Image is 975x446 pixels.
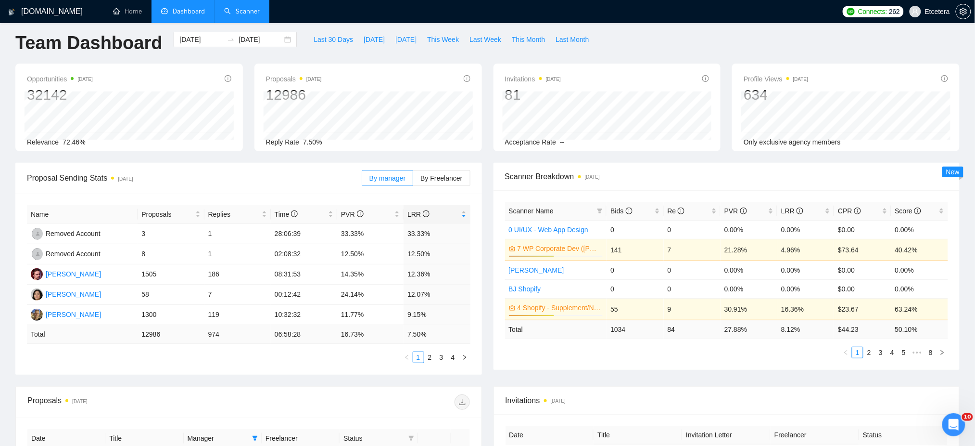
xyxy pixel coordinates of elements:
span: Last 30 Days [314,34,353,45]
a: homeHome [113,7,142,15]
td: 1 [204,224,271,244]
a: [PERSON_NAME] [509,266,564,274]
span: filter [408,435,414,441]
span: Proposals [141,209,193,220]
a: 4 [887,347,898,358]
a: EN[PERSON_NAME] [31,290,101,298]
li: 5 [898,347,910,358]
span: swap-right [227,36,235,43]
span: Relevance [27,138,59,146]
span: 10 [962,413,973,421]
a: 2 [425,352,435,363]
td: 24.14% [337,285,404,305]
span: info-circle [740,208,747,214]
button: right [459,352,470,363]
span: Re [668,207,685,215]
span: info-circle [702,75,709,82]
span: Invitations [505,73,561,85]
td: 0 [664,261,721,279]
span: This Week [427,34,459,45]
td: 11.77% [337,305,404,325]
button: setting [956,4,971,19]
li: 4 [447,352,459,363]
a: 2 [864,347,874,358]
a: 0 UI/UX - Web App Design [509,226,588,234]
div: Removed Account [46,228,101,239]
td: 27.88 % [721,320,777,339]
td: 1 [204,244,271,264]
td: 0.00% [891,261,948,279]
span: PVR [341,210,364,218]
span: LRR [781,207,803,215]
td: 0 [607,220,663,239]
td: 21.28% [721,239,777,261]
button: [DATE] [358,32,390,47]
div: Removed Account [46,249,101,259]
span: LRR [407,210,430,218]
span: left [404,354,410,360]
td: 0 [607,261,663,279]
span: 262 [889,6,899,17]
td: 30.91% [721,298,777,320]
button: left [840,347,852,358]
span: to [227,36,235,43]
td: 1505 [138,264,204,285]
div: 32142 [27,86,93,104]
td: 84 [664,320,721,339]
span: info-circle [291,210,298,217]
td: 9 [664,298,721,320]
button: right [937,347,948,358]
td: 186 [204,264,271,285]
td: 33.33% [337,224,404,244]
h1: Team Dashboard [15,32,162,54]
span: user [912,8,919,15]
span: Reply Rate [266,138,299,146]
th: Title [594,426,682,445]
th: Freelancer [771,426,859,445]
span: info-circle [914,208,921,214]
span: crown [509,245,516,252]
span: Profile Views [744,73,808,85]
span: info-circle [797,208,803,214]
td: $0.00 [834,279,891,298]
td: 7 [204,285,271,305]
td: 8.12 % [777,320,834,339]
td: 0.00% [891,279,948,298]
span: right [939,350,945,355]
td: $0.00 [834,220,891,239]
img: logo [8,4,15,20]
span: Proposal Sending Stats [27,172,362,184]
a: 3 [436,352,447,363]
td: 0.00% [777,261,834,279]
li: 3 [436,352,447,363]
span: Manager [188,433,248,444]
time: [DATE] [585,174,600,180]
li: 1 [413,352,424,363]
a: 1 [852,347,863,358]
li: 8 [925,347,937,358]
button: Last Week [464,32,506,47]
time: [DATE] [77,77,92,82]
button: Last 30 Days [308,32,358,47]
li: 2 [863,347,875,358]
span: dashboard [161,8,168,14]
span: Proposals [266,73,322,85]
span: info-circle [464,75,470,82]
span: info-circle [225,75,231,82]
span: info-circle [423,210,430,217]
td: 40.42% [891,239,948,261]
a: 4 [448,352,458,363]
td: 0.00% [721,220,777,239]
span: PVR [724,207,747,215]
button: [DATE] [390,32,422,47]
img: MB [31,309,43,321]
span: info-circle [854,208,861,214]
span: New [946,168,960,176]
td: 08:31:53 [271,264,337,285]
a: searchScanner [224,7,260,15]
li: 1 [852,347,863,358]
span: By Freelancer [420,174,462,182]
td: 4.96% [777,239,834,261]
li: 2 [424,352,436,363]
span: Dashboard [173,7,205,15]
